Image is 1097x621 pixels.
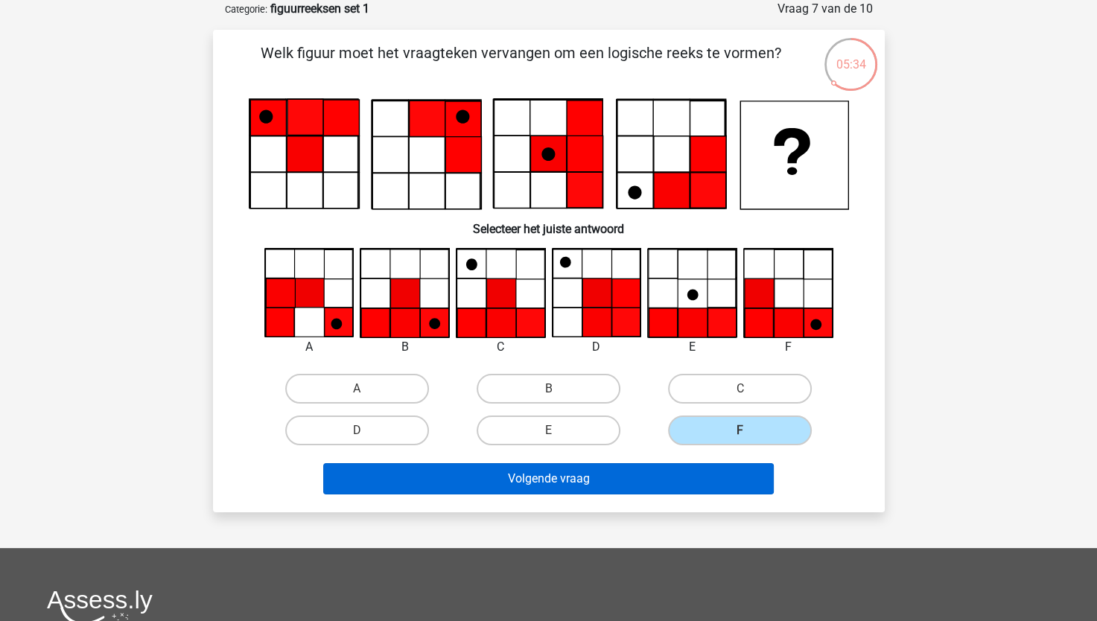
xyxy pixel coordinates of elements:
[253,338,366,356] div: A
[668,415,812,445] label: F
[445,338,557,356] div: C
[285,374,429,404] label: A
[237,210,861,236] h6: Selecteer het juiste antwoord
[349,338,461,356] div: B
[823,36,879,74] div: 05:34
[270,1,369,16] strong: figuurreeksen set 1
[323,463,774,494] button: Volgende vraag
[477,415,620,445] label: E
[477,374,620,404] label: B
[668,374,812,404] label: C
[225,4,267,15] small: Categorie:
[285,415,429,445] label: D
[732,338,845,356] div: F
[237,42,805,86] p: Welk figuur moet het vraagteken vervangen om een logische reeks te vormen?
[541,338,653,356] div: D
[636,338,748,356] div: E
